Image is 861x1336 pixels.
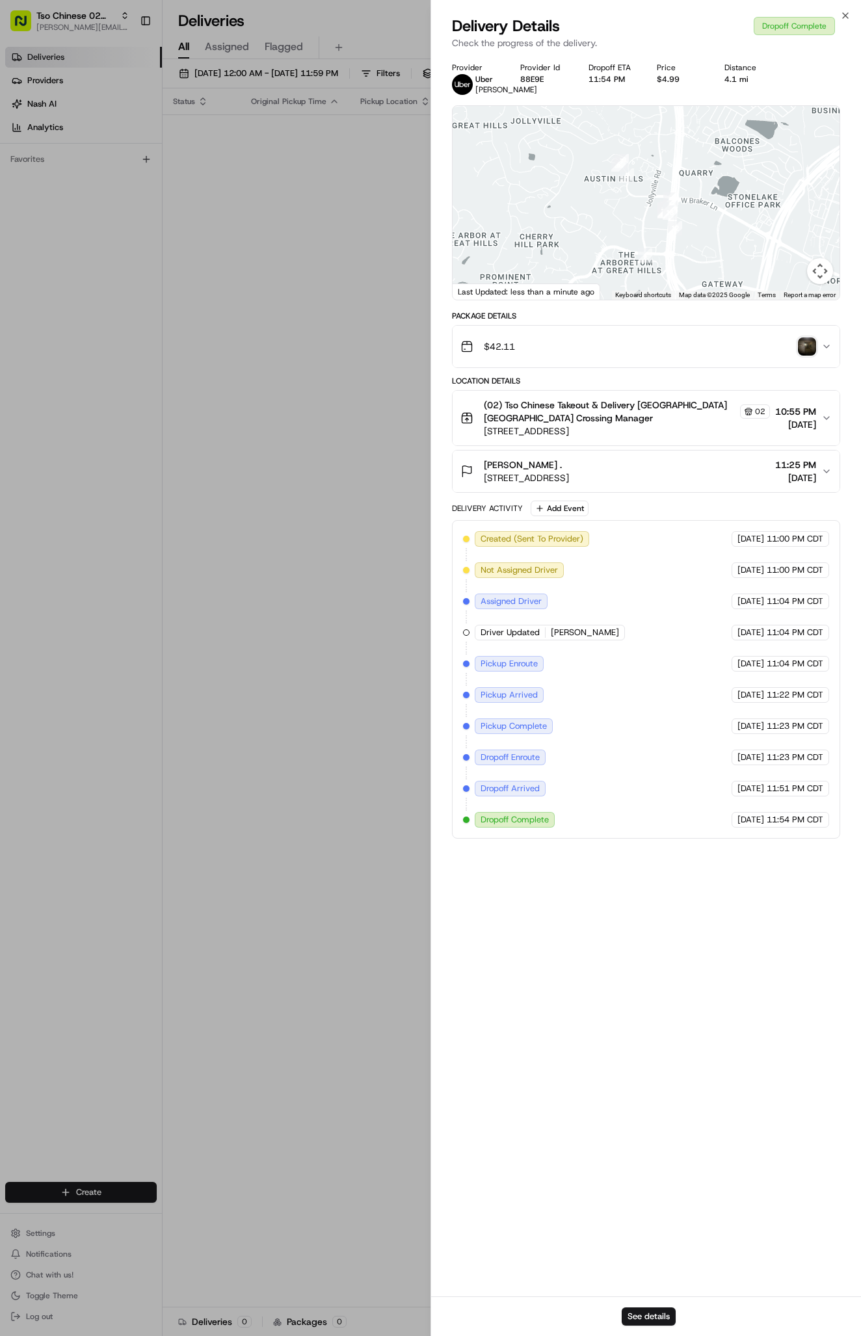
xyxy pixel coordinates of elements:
[453,283,600,300] div: Last Updated: less than a minute ago
[615,154,629,168] div: 7
[657,203,672,218] div: 16
[767,752,823,763] span: 11:23 PM CDT
[589,62,636,73] div: Dropoff ETA
[767,627,823,638] span: 11:04 PM CDT
[775,458,816,471] span: 11:25 PM
[767,596,823,607] span: 11:04 PM CDT
[520,74,544,85] button: 88E9E
[484,425,770,438] span: [STREET_ADDRESS]
[724,74,772,85] div: 4.1 mi
[737,752,764,763] span: [DATE]
[481,783,540,794] span: Dropoff Arrived
[611,157,626,172] div: 6
[452,376,840,386] div: Location Details
[481,720,547,732] span: Pickup Complete
[481,689,538,701] span: Pickup Arrived
[452,62,499,73] div: Provider
[453,451,840,492] button: [PERSON_NAME] .[STREET_ADDRESS]11:25 PM[DATE]
[737,720,764,732] span: [DATE]
[620,168,634,183] div: 5
[453,391,840,445] button: (02) Tso Chinese Takeout & Delivery [GEOGRAPHIC_DATA] [GEOGRAPHIC_DATA] Crossing Manager02[STREET...
[638,248,652,263] div: 4
[737,627,764,638] span: [DATE]
[484,399,737,425] span: (02) Tso Chinese Takeout & Delivery [GEOGRAPHIC_DATA] [GEOGRAPHIC_DATA] Crossing Manager
[531,501,589,516] button: Add Event
[452,74,473,95] img: uber-new-logo.jpeg
[484,471,569,484] span: [STREET_ADDRESS]
[481,533,583,545] span: Created (Sent To Provider)
[660,200,674,215] div: 14
[452,36,840,49] p: Check the progress of the delivery.
[657,202,672,216] div: 15
[456,283,499,300] img: Google
[737,596,764,607] span: [DATE]
[798,337,816,356] img: photo_proof_of_delivery image
[737,533,764,545] span: [DATE]
[775,471,816,484] span: [DATE]
[755,406,765,417] span: 02
[767,533,823,545] span: 11:00 PM CDT
[475,85,537,95] span: [PERSON_NAME]
[724,62,772,73] div: Distance
[737,564,764,576] span: [DATE]
[484,340,515,353] span: $42.11
[481,564,558,576] span: Not Assigned Driver
[481,627,540,638] span: Driver Updated
[737,814,764,826] span: [DATE]
[767,783,823,794] span: 11:51 PM CDT
[452,503,523,514] div: Delivery Activity
[484,458,562,471] span: [PERSON_NAME] .
[737,689,764,701] span: [DATE]
[663,205,677,220] div: 18
[784,291,836,298] a: Report a map error
[663,192,678,207] div: 8
[520,62,568,73] div: Provider Id
[668,221,682,235] div: 12
[679,291,750,298] span: Map data ©2025 Google
[453,326,840,367] button: $42.11photo_proof_of_delivery image
[737,783,764,794] span: [DATE]
[767,720,823,732] span: 11:23 PM CDT
[456,283,499,300] a: Open this area in Google Maps (opens a new window)
[551,627,619,638] span: [PERSON_NAME]
[615,291,671,300] button: Keyboard shortcuts
[737,658,764,670] span: [DATE]
[481,596,542,607] span: Assigned Driver
[807,258,833,284] button: Map camera controls
[481,814,549,826] span: Dropoff Complete
[589,74,636,85] div: 11:54 PM
[657,204,672,218] div: 17
[452,16,560,36] span: Delivery Details
[767,658,823,670] span: 11:04 PM CDT
[481,752,540,763] span: Dropoff Enroute
[758,291,776,298] a: Terms
[622,1307,676,1326] button: See details
[661,202,676,216] div: 13
[767,689,823,701] span: 11:22 PM CDT
[657,62,704,73] div: Price
[775,418,816,431] span: [DATE]
[475,74,493,85] span: Uber
[657,74,704,85] div: $4.99
[452,311,840,321] div: Package Details
[775,405,816,418] span: 10:55 PM
[481,658,538,670] span: Pickup Enroute
[767,814,823,826] span: 11:54 PM CDT
[767,564,823,576] span: 11:00 PM CDT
